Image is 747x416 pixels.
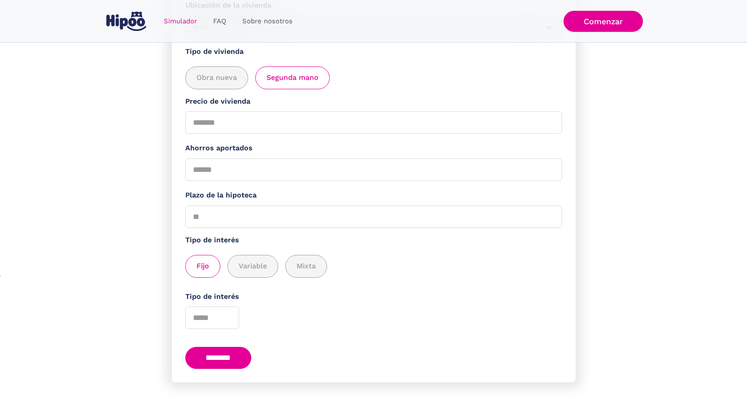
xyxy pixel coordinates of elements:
label: Tipo de vivienda [185,46,562,57]
span: Segunda mano [266,72,319,83]
span: Mixta [297,261,316,272]
div: add_description_here [185,255,562,278]
span: Fijo [197,261,209,272]
label: Tipo de interés [185,235,562,246]
a: Comenzar [564,11,643,32]
a: home [105,8,149,35]
label: Tipo de interés [185,291,562,302]
a: Sobre nosotros [234,13,301,30]
span: Obra nueva [197,72,237,83]
a: FAQ [205,13,234,30]
a: Simulador [156,13,205,30]
label: Plazo de la hipoteca [185,190,562,201]
label: Precio de vivienda [185,96,562,107]
div: add_description_here [185,66,562,89]
span: Variable [239,261,267,272]
label: Ahorros aportados [185,143,562,154]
